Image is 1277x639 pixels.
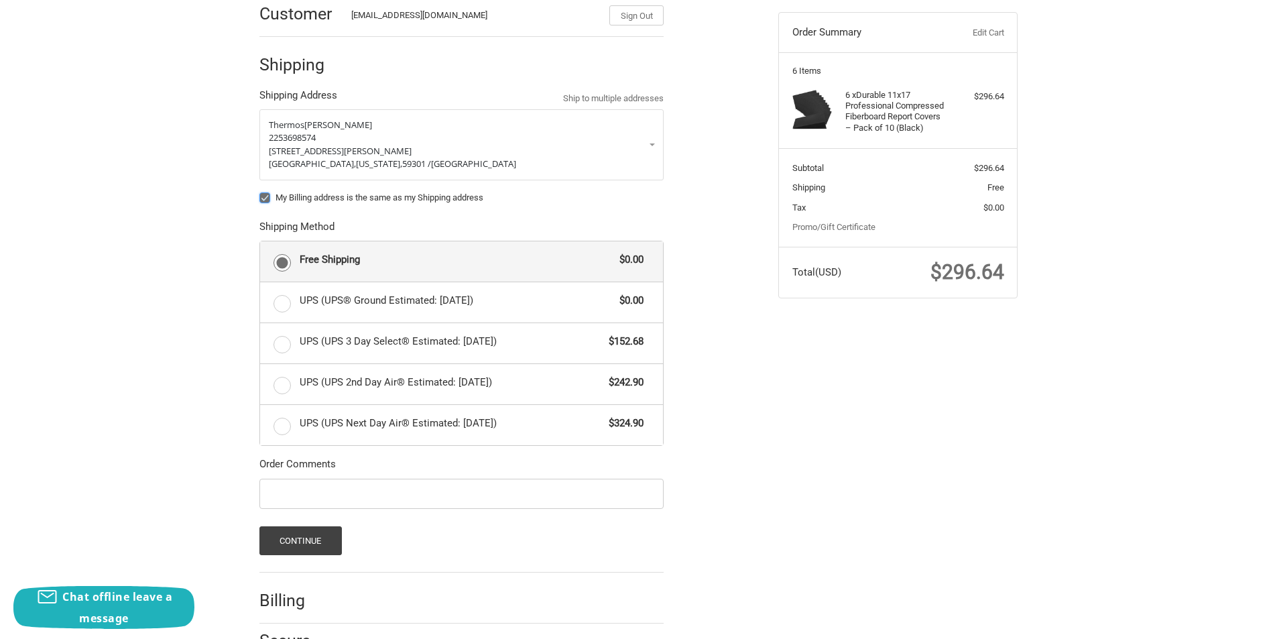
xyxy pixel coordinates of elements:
[259,526,342,555] button: Continue
[402,158,431,170] span: 59301 /
[563,92,664,105] a: Ship to multiple addresses
[259,219,335,241] legend: Shipping Method
[259,457,336,478] legend: Order Comments
[259,54,338,75] h2: Shipping
[300,252,613,268] span: Free Shipping
[937,26,1004,40] a: Edit Cart
[792,202,806,213] span: Tax
[269,158,356,170] span: [GEOGRAPHIC_DATA],
[792,26,938,40] h3: Order Summary
[351,9,597,25] div: [EMAIL_ADDRESS][DOMAIN_NAME]
[13,586,194,629] button: Chat offline leave a message
[792,266,841,278] span: Total (USD)
[613,252,644,268] span: $0.00
[269,131,316,143] span: 2253698574
[431,158,516,170] span: [GEOGRAPHIC_DATA]
[845,90,948,133] h4: 6 x Durable 11x17 Professional Compressed Fiberboard Report Covers – Pack of 10 (Black)
[602,375,644,390] span: $242.90
[792,222,875,232] a: Promo/Gift Certificate
[792,163,824,173] span: Subtotal
[259,3,338,24] h2: Customer
[300,293,613,308] span: UPS (UPS® Ground Estimated: [DATE])
[602,334,644,349] span: $152.68
[356,158,402,170] span: [US_STATE],
[613,293,644,308] span: $0.00
[304,119,372,131] span: [PERSON_NAME]
[792,66,1004,76] h3: 6 Items
[930,260,1004,284] span: $296.64
[259,109,664,180] a: Enter or select a different address
[951,90,1004,103] div: $296.64
[269,145,412,157] span: [STREET_ADDRESS][PERSON_NAME]
[62,589,172,626] span: Chat offline leave a message
[987,182,1004,192] span: Free
[602,416,644,431] span: $324.90
[300,375,603,390] span: UPS (UPS 2nd Day Air® Estimated: [DATE])
[974,163,1004,173] span: $296.64
[300,334,603,349] span: UPS (UPS 3 Day Select® Estimated: [DATE])
[983,202,1004,213] span: $0.00
[609,5,664,25] button: Sign Out
[300,416,603,431] span: UPS (UPS Next Day Air® Estimated: [DATE])
[269,119,304,131] span: Thermos
[259,88,337,109] legend: Shipping Address
[259,192,664,203] label: My Billing address is the same as my Shipping address
[792,182,825,192] span: Shipping
[259,590,338,611] h2: Billing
